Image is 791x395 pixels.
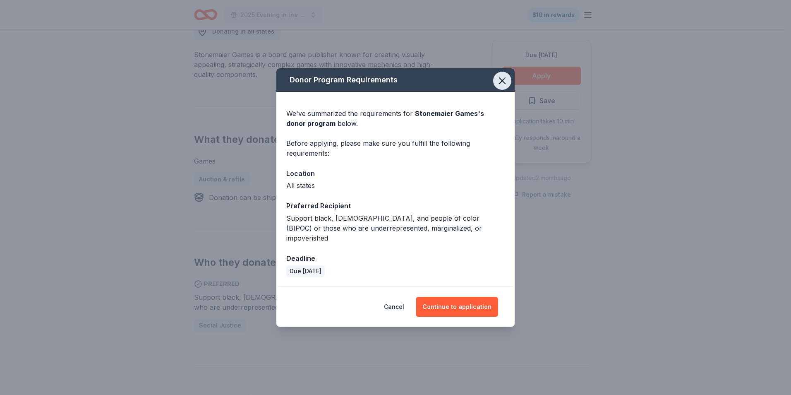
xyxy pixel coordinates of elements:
[286,181,505,190] div: All states
[286,168,505,179] div: Location
[416,297,498,317] button: Continue to application
[286,265,325,277] div: Due [DATE]
[286,213,505,243] div: Support black, [DEMOGRAPHIC_DATA], and people of color (BIPOC) or those who are underrepresented,...
[286,138,505,158] div: Before applying, please make sure you fulfill the following requirements:
[276,68,515,92] div: Donor Program Requirements
[286,108,505,128] div: We've summarized the requirements for below.
[286,200,505,211] div: Preferred Recipient
[384,297,404,317] button: Cancel
[286,253,505,264] div: Deadline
